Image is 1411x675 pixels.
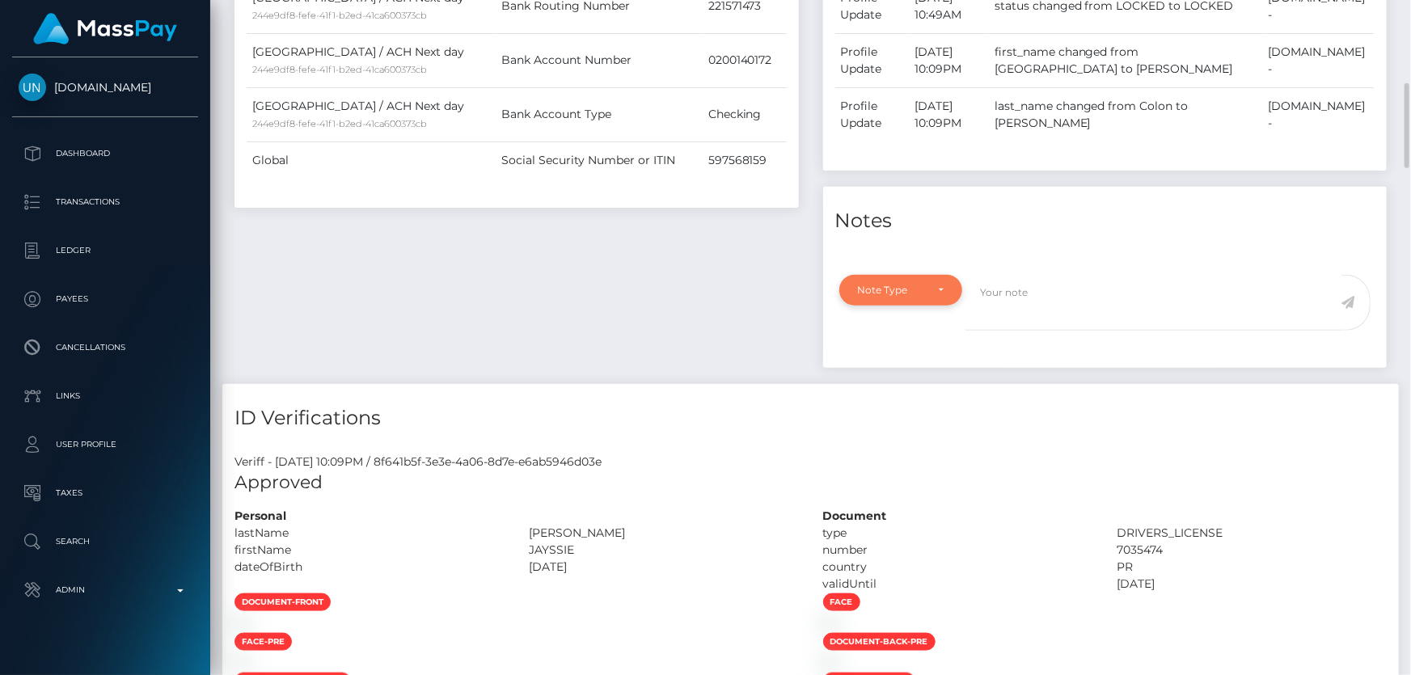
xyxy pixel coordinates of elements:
[823,508,887,523] strong: Document
[12,133,198,174] a: Dashboard
[703,33,787,87] td: 0200140172
[252,64,427,75] small: 244e9df8-fefe-41f1-b2ed-41ca600373cb
[222,525,517,542] div: lastName
[247,33,496,87] td: [GEOGRAPHIC_DATA] / ACH Next day
[19,481,192,505] p: Taxes
[19,335,192,360] p: Cancellations
[811,576,1105,593] div: validUntil
[247,141,496,179] td: Global
[811,559,1105,576] div: country
[19,529,192,554] p: Search
[835,33,909,87] td: Profile Update
[234,633,292,651] span: face-pre
[517,559,811,576] div: [DATE]
[19,432,192,457] p: User Profile
[12,570,198,610] a: Admin
[234,508,286,523] strong: Personal
[19,190,192,214] p: Transactions
[835,207,1375,235] h4: Notes
[496,87,703,141] td: Bank Account Type
[33,13,177,44] img: MassPay Logo
[989,33,1262,87] td: first_name changed from [GEOGRAPHIC_DATA] to [PERSON_NAME]
[1262,87,1375,141] td: [DOMAIN_NAME] -
[222,542,517,559] div: firstName
[839,275,963,306] button: Note Type
[823,618,836,631] img: f975d2ba-e1c1-431e-9b97-80ec73cc6249
[12,279,198,319] a: Payees
[1105,559,1399,576] div: PR
[703,87,787,141] td: Checking
[234,404,1387,432] h4: ID Verifications
[909,87,989,141] td: [DATE] 10:09PM
[823,657,836,670] img: af8fbd3b-e9ea-4fc7-8d4f-6dcd2d6f0c49
[222,454,1399,470] div: Veriff - [DATE] 10:09PM / 8f641b5f-3e3e-4a06-8d7e-e6ab5946d03e
[234,657,247,670] img: af5d5f61-d6a9-464e-8dcd-7ec90454b809
[234,618,247,631] img: 71fc2f57-5223-4673-b6a0-68d0f1977a10
[19,141,192,166] p: Dashboard
[19,578,192,602] p: Admin
[1105,542,1399,559] div: 7035474
[703,141,787,179] td: 597568159
[19,74,46,101] img: Unlockt.me
[252,118,427,129] small: 244e9df8-fefe-41f1-b2ed-41ca600373cb
[12,473,198,513] a: Taxes
[12,521,198,562] a: Search
[517,525,811,542] div: [PERSON_NAME]
[222,559,517,576] div: dateOfBirth
[12,80,198,95] span: [DOMAIN_NAME]
[496,141,703,179] td: Social Security Number or ITIN
[12,376,198,416] a: Links
[12,327,198,368] a: Cancellations
[19,238,192,263] p: Ledger
[234,593,331,611] span: document-front
[909,33,989,87] td: [DATE] 10:09PM
[496,33,703,87] td: Bank Account Number
[234,470,1387,496] h5: Approved
[1105,576,1399,593] div: [DATE]
[12,230,198,271] a: Ledger
[1262,33,1375,87] td: [DOMAIN_NAME] -
[858,284,926,297] div: Note Type
[252,10,427,21] small: 244e9df8-fefe-41f1-b2ed-41ca600373cb
[12,182,198,222] a: Transactions
[811,542,1105,559] div: number
[823,593,860,611] span: face
[19,384,192,408] p: Links
[811,525,1105,542] div: type
[12,424,198,465] a: User Profile
[1105,525,1399,542] div: DRIVERS_LICENSE
[517,542,811,559] div: JAYSSIE
[989,87,1262,141] td: last_name changed from Colon to [PERSON_NAME]
[19,287,192,311] p: Payees
[835,87,909,141] td: Profile Update
[823,633,936,651] span: document-back-pre
[247,87,496,141] td: [GEOGRAPHIC_DATA] / ACH Next day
